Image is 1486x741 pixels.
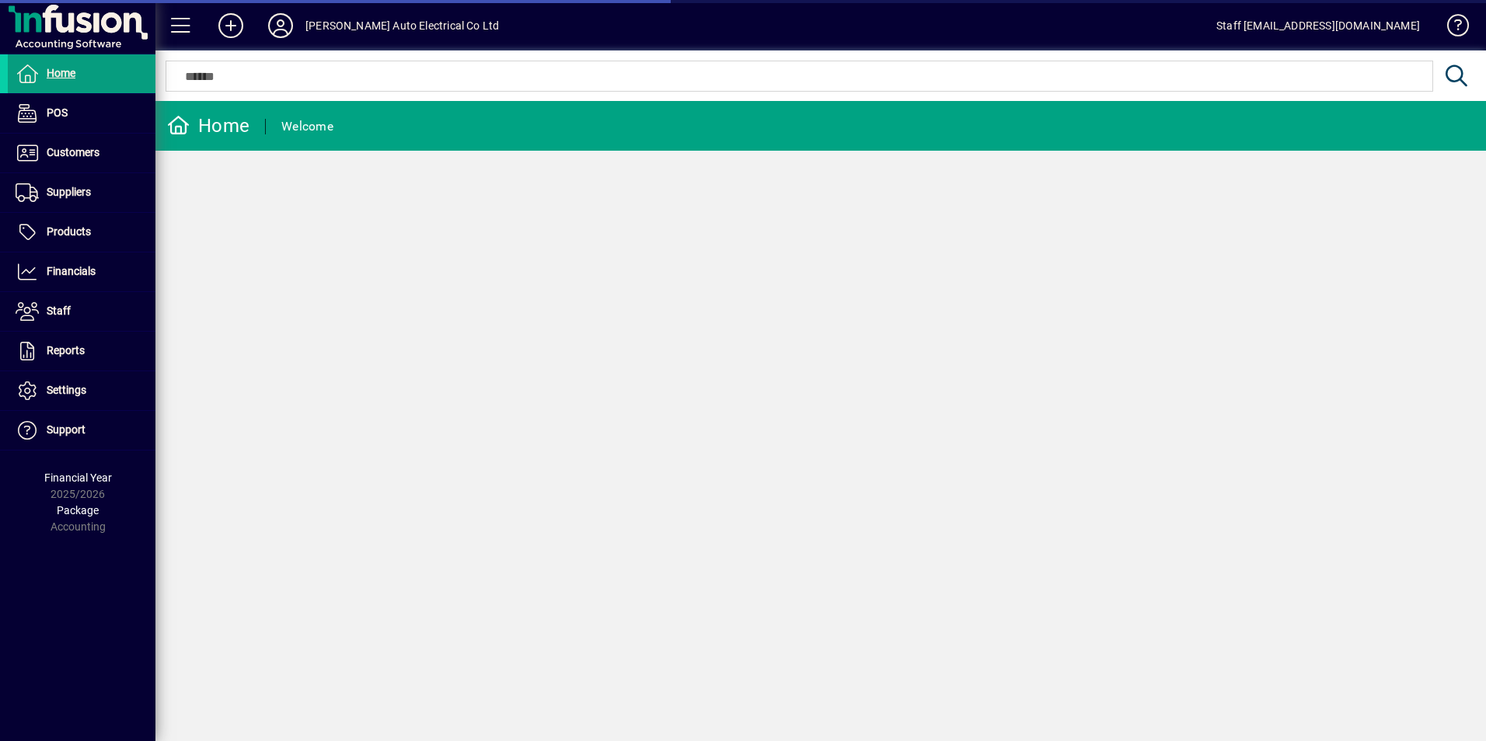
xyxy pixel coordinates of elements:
[47,225,91,238] span: Products
[47,423,85,436] span: Support
[281,114,333,139] div: Welcome
[1216,13,1420,38] div: Staff [EMAIL_ADDRESS][DOMAIN_NAME]
[8,252,155,291] a: Financials
[8,371,155,410] a: Settings
[8,94,155,133] a: POS
[47,186,91,198] span: Suppliers
[8,411,155,450] a: Support
[1435,3,1467,54] a: Knowledge Base
[256,12,305,40] button: Profile
[305,13,499,38] div: [PERSON_NAME] Auto Electrical Co Ltd
[167,113,249,138] div: Home
[57,504,99,517] span: Package
[206,12,256,40] button: Add
[47,384,86,396] span: Settings
[8,213,155,252] a: Products
[47,344,85,357] span: Reports
[8,292,155,331] a: Staff
[47,146,99,158] span: Customers
[47,304,71,317] span: Staff
[47,106,68,119] span: POS
[8,134,155,172] a: Customers
[8,332,155,370] a: Reports
[8,173,155,212] a: Suppliers
[47,265,96,277] span: Financials
[44,471,112,484] span: Financial Year
[47,67,75,79] span: Home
